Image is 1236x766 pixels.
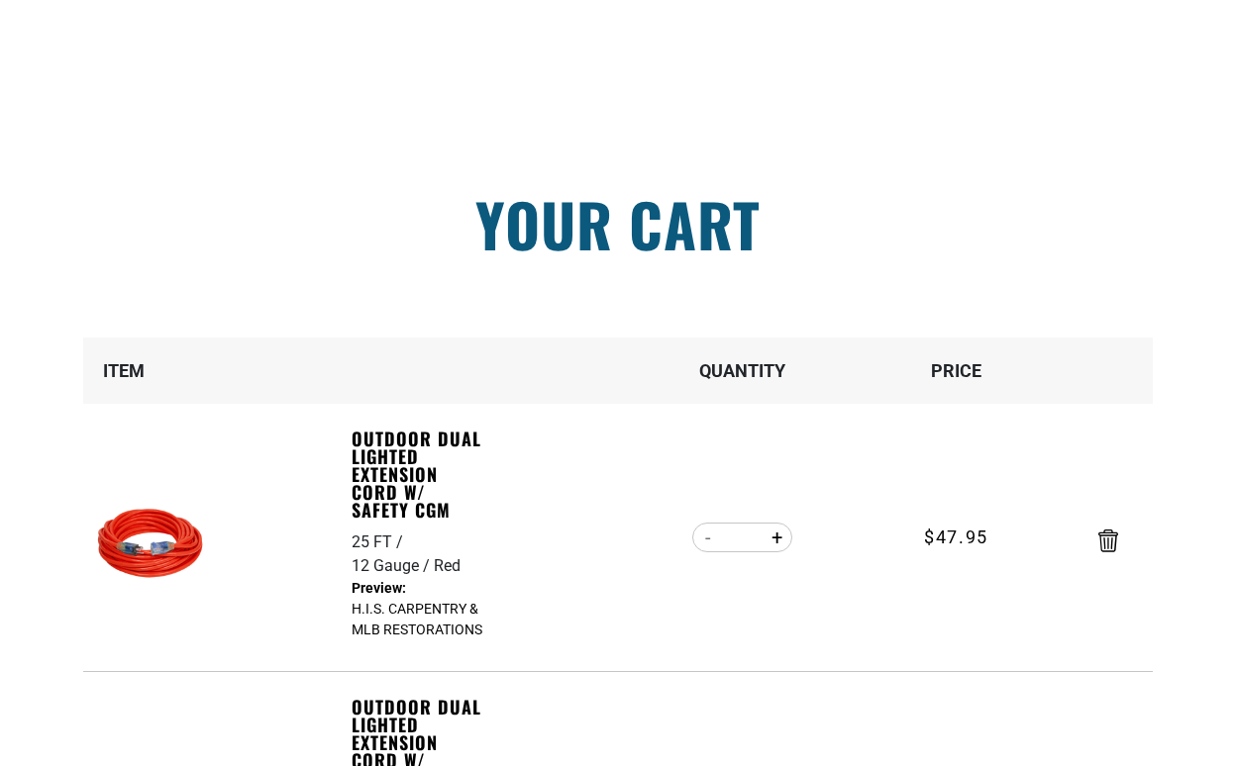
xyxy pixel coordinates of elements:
div: 25 FT [352,530,407,554]
div: Red [434,554,461,578]
input: Quantity for Outdoor Dual Lighted Extension Cord w/ Safety CGM [723,521,762,554]
th: Item [83,337,351,404]
dd: H.I.S. CARPENTRY & MLB RESTORATIONS [352,578,488,640]
img: Red [91,483,216,608]
span: $47.95 [924,524,988,550]
div: 12 Gauge [352,554,434,578]
th: Quantity [636,337,850,404]
h1: Your cart [68,194,1168,253]
a: Remove Outdoor Dual Lighted Extension Cord w/ Safety CGM - 25 FT / 12 Gauge / Red [1098,533,1118,547]
a: Outdoor Dual Lighted Extension Cord w/ Safety CGM [352,430,488,519]
th: Price [850,337,1064,404]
